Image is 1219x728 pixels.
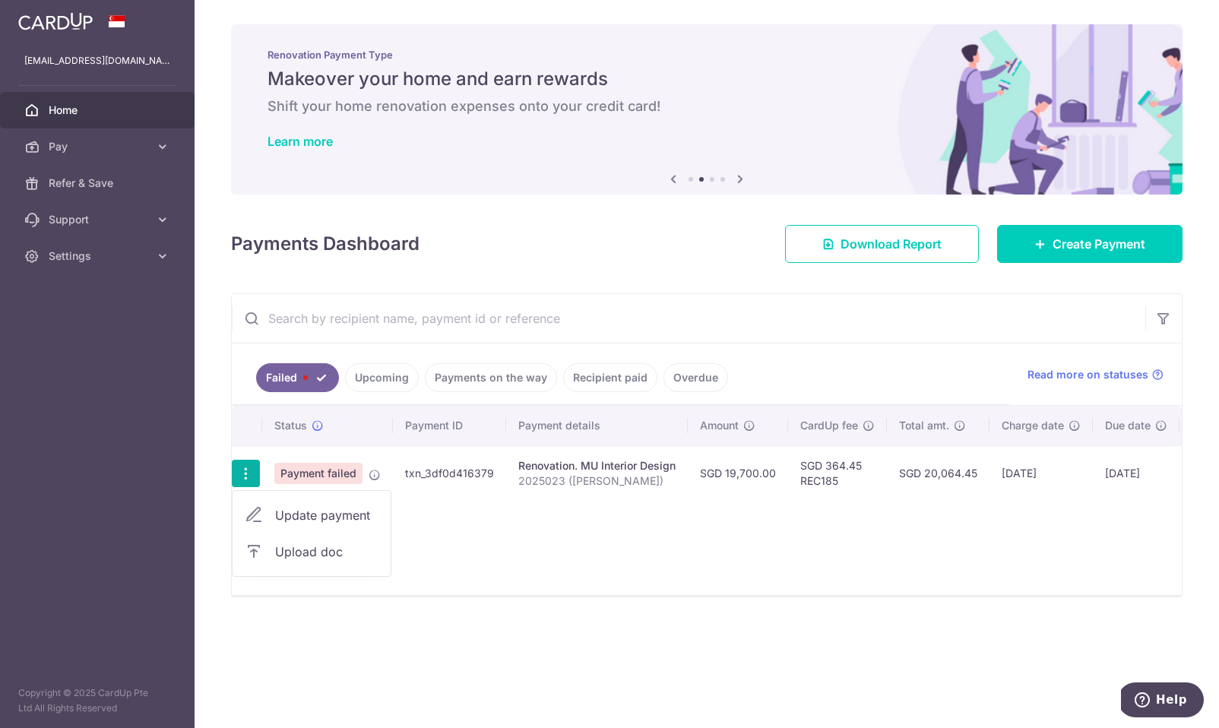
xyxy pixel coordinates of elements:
[785,225,979,263] a: Download Report
[24,53,170,68] p: [EMAIL_ADDRESS][DOMAIN_NAME]
[1105,418,1151,433] span: Due date
[1027,367,1148,382] span: Read more on statuses
[841,235,942,253] span: Download Report
[268,49,1146,61] p: Renovation Payment Type
[49,176,149,191] span: Refer & Save
[49,139,149,154] span: Pay
[788,445,887,501] td: SGD 364.45 REC185
[688,445,788,501] td: SGD 19,700.00
[49,212,149,227] span: Support
[393,445,506,501] td: txn_3df0d416379
[800,418,858,433] span: CardUp fee
[1053,235,1145,253] span: Create Payment
[518,458,676,473] div: Renovation. MU Interior Design
[887,445,989,501] td: SGD 20,064.45
[1027,367,1164,382] a: Read more on statuses
[1002,418,1064,433] span: Charge date
[49,103,149,118] span: Home
[1121,682,1204,720] iframe: Opens a widget where you can find more information
[899,418,949,433] span: Total amt.
[663,363,728,392] a: Overdue
[231,230,420,258] h4: Payments Dashboard
[268,67,1146,91] h5: Makeover your home and earn rewards
[18,12,93,30] img: CardUp
[345,363,419,392] a: Upcoming
[700,418,739,433] span: Amount
[563,363,657,392] a: Recipient paid
[49,248,149,264] span: Settings
[268,134,333,149] a: Learn more
[1093,445,1179,501] td: [DATE]
[393,406,506,445] th: Payment ID
[268,97,1146,116] h6: Shift your home renovation expenses onto your credit card!
[274,418,307,433] span: Status
[256,363,339,392] a: Failed
[425,363,557,392] a: Payments on the way
[231,24,1183,195] img: Renovation banner
[274,463,363,484] span: Payment failed
[518,473,676,489] p: 2025023 ([PERSON_NAME])
[506,406,688,445] th: Payment details
[989,445,1093,501] td: [DATE]
[997,225,1183,263] a: Create Payment
[232,294,1145,343] input: Search by recipient name, payment id or reference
